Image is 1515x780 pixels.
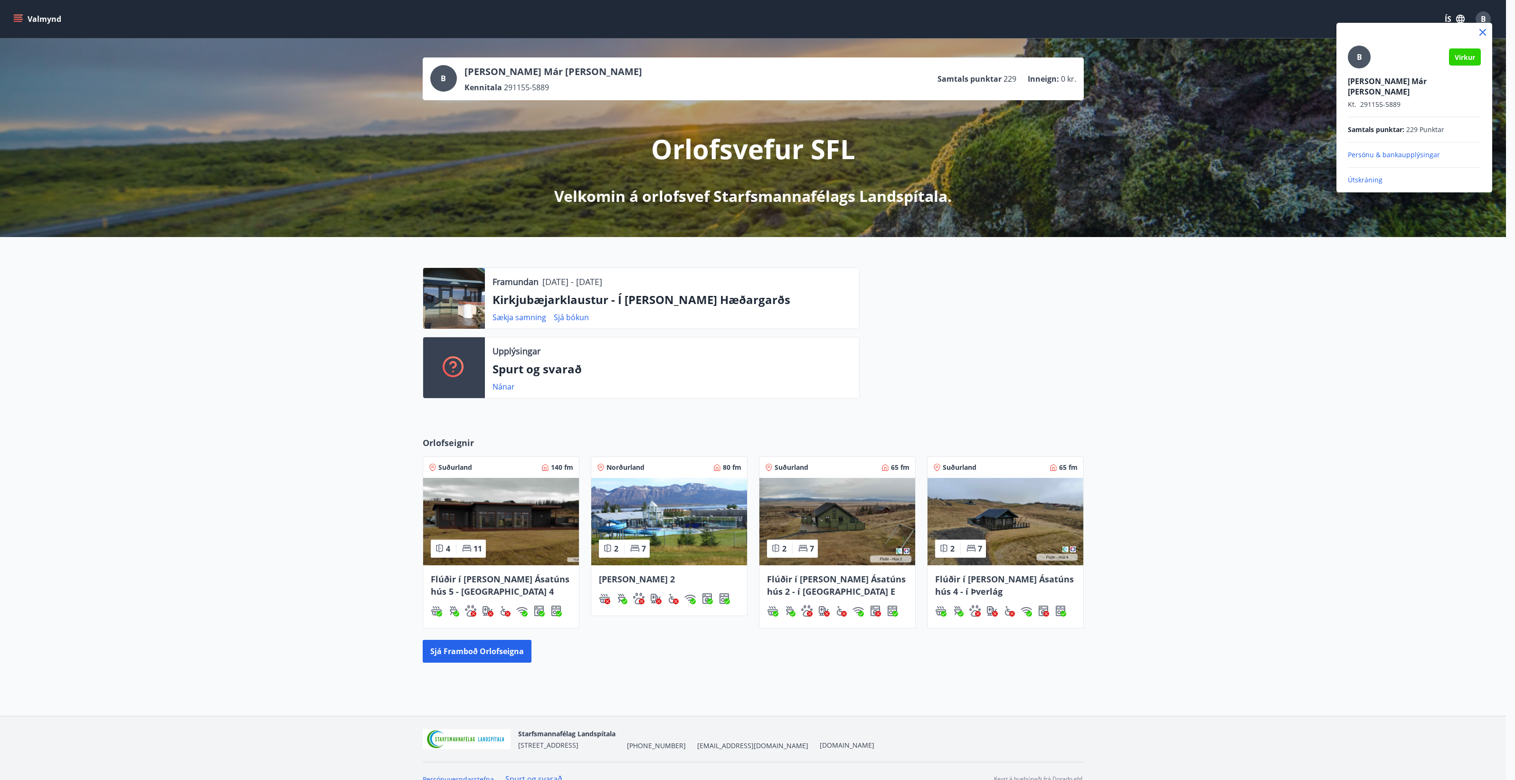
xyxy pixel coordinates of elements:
p: 291155-5889 [1348,100,1481,109]
p: Útskráning [1348,175,1481,185]
span: Virkur [1455,53,1475,62]
span: Kt. [1348,100,1356,109]
span: 229 Punktar [1406,125,1444,134]
span: B [1357,52,1362,62]
p: [PERSON_NAME] Már [PERSON_NAME] [1348,76,1481,97]
span: Samtals punktar : [1348,125,1404,134]
p: Persónu & bankaupplýsingar [1348,150,1481,160]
